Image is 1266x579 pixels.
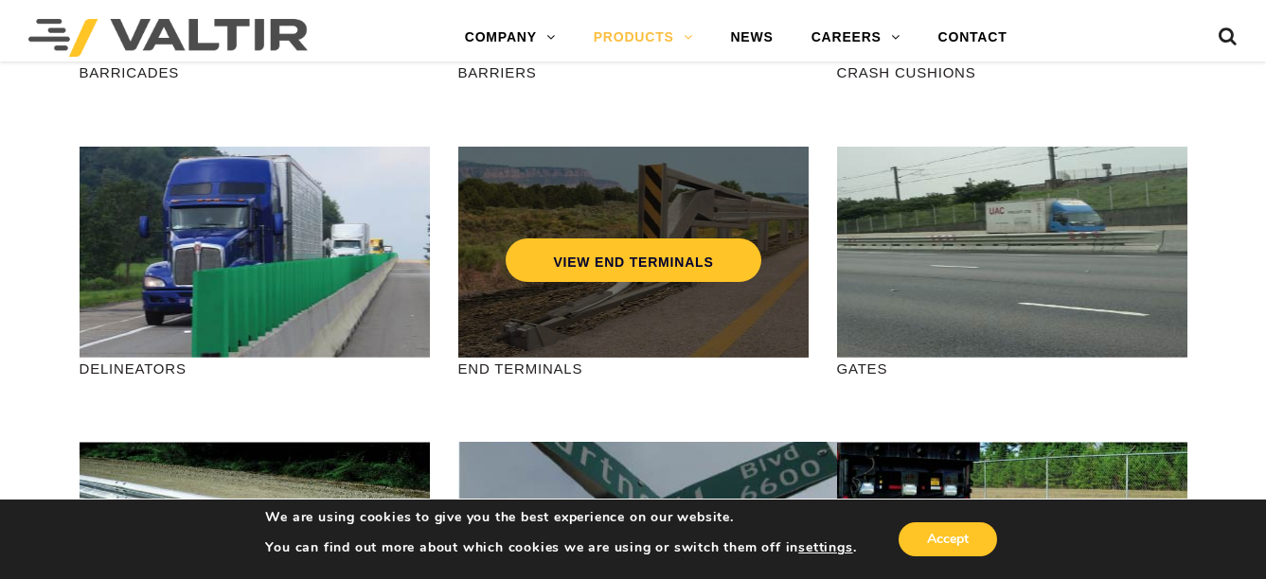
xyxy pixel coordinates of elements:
[80,358,430,379] p: DELINEATORS
[837,358,1187,379] p: GATES
[28,19,308,57] img: Valtir
[265,509,856,526] p: We are using cookies to give you the best experience on our website.
[899,522,997,556] button: Accept
[80,61,430,83] p: BARRICADES
[919,19,1026,57] a: CONTACT
[837,61,1187,83] p: CRASH CUSHIONS
[798,539,852,556] button: settings
[446,19,575,57] a: COMPANY
[265,539,856,556] p: You can find out more about which cookies we are using or switch them off in .
[458,358,809,379] p: END TERMINALS
[506,238,760,282] a: VIEW END TERMINALS
[458,61,809,83] p: BARRIERS
[711,19,792,57] a: NEWS
[575,19,712,57] a: PRODUCTS
[793,19,919,57] a: CAREERS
